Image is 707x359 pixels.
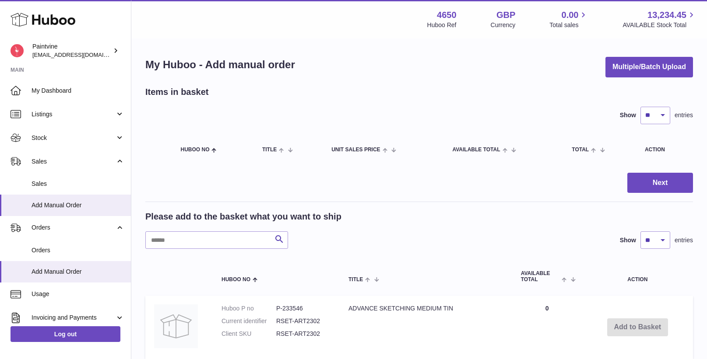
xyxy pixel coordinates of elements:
dt: Current identifier [222,317,276,325]
span: Sales [32,180,124,188]
strong: GBP [496,9,515,21]
h2: Items in basket [145,86,209,98]
td: ADVANCE SKETCHING MEDIUM TIN [340,296,512,359]
span: Huboo no [222,277,250,282]
span: entries [675,236,693,244]
span: [EMAIL_ADDRESS][DOMAIN_NAME] [32,51,129,58]
span: Add Manual Order [32,201,124,209]
span: Total [572,147,589,153]
span: Orders [32,246,124,254]
dd: P-233546 [276,304,331,313]
button: Multiple/Batch Upload [605,57,693,77]
a: Log out [11,326,120,342]
div: Paintvine [32,42,111,59]
div: Huboo Ref [427,21,457,29]
span: AVAILABLE Stock Total [623,21,696,29]
span: Usage [32,290,124,298]
span: Title [262,147,277,153]
dt: Huboo P no [222,304,276,313]
strong: 4650 [437,9,457,21]
span: My Dashboard [32,87,124,95]
a: 13,234.45 AVAILABLE Stock Total [623,9,696,29]
h1: My Huboo - Add manual order [145,58,295,72]
span: Listings [32,110,115,119]
span: Orders [32,223,115,232]
span: AVAILABLE Total [452,147,500,153]
img: euan@paintvine.co.uk [11,44,24,57]
button: Next [627,173,693,193]
td: 0 [512,296,582,359]
a: 0.00 Total sales [549,9,588,29]
dt: Client SKU [222,330,276,338]
h2: Please add to the basket what you want to ship [145,211,341,223]
span: Sales [32,157,115,166]
th: Action [582,262,693,291]
span: Huboo no [180,147,209,153]
div: Action [645,147,684,153]
span: 0.00 [562,9,579,21]
span: Title [348,277,363,282]
img: ADVANCE SKETCHING MEDIUM TIN [154,304,198,348]
span: entries [675,111,693,119]
span: Stock [32,134,115,142]
span: Unit Sales Price [331,147,380,153]
label: Show [620,111,636,119]
div: Currency [491,21,516,29]
label: Show [620,236,636,244]
span: 13,234.45 [647,9,686,21]
span: Total sales [549,21,588,29]
span: AVAILABLE Total [521,271,560,282]
dd: RSET-ART2302 [276,330,331,338]
dd: RSET-ART2302 [276,317,331,325]
span: Invoicing and Payments [32,314,115,322]
span: Add Manual Order [32,268,124,276]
